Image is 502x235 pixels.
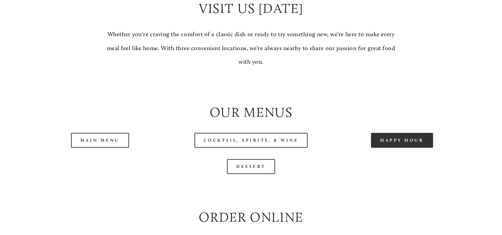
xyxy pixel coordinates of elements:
a: Dessert [227,159,275,174]
h2: Order Online [30,208,472,226]
h2: Our Menus [30,103,472,121]
a: Happy Hour [371,133,433,148]
a: Main Menu [71,133,129,148]
p: Whether you're craving the comfort of a classic dish or ready to try something new, we’re here to... [106,28,396,69]
a: Cocktail, Spirits, & Wine [194,133,308,148]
